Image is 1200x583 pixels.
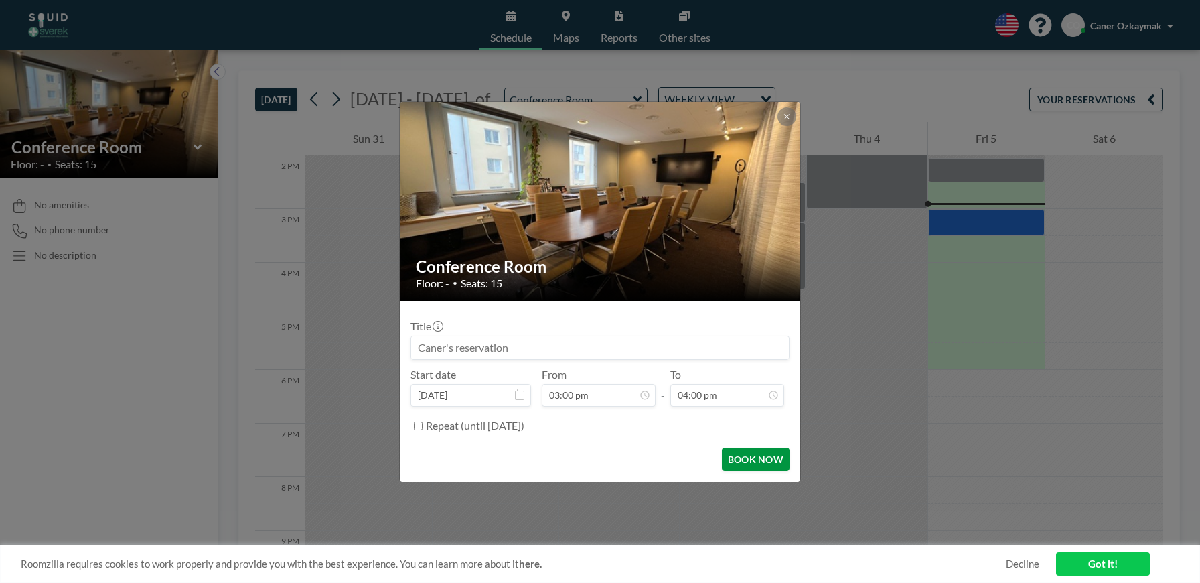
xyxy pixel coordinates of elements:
[416,257,785,277] h2: Conference Room
[661,373,665,402] span: -
[410,320,442,333] label: Title
[21,558,1006,570] span: Roomzilla requires cookies to work properly and provide you with the best experience. You can lea...
[722,448,790,471] button: BOOK NOW
[519,558,542,570] a: here.
[411,336,789,359] input: Caner's reservation
[416,277,449,290] span: Floor: -
[400,50,802,352] img: 537.JPG
[410,368,456,381] label: Start date
[1056,552,1150,576] a: Got it!
[670,368,681,381] label: To
[453,278,457,288] span: •
[461,277,502,290] span: Seats: 15
[1006,558,1039,570] a: Decline
[426,419,524,432] label: Repeat (until [DATE])
[542,368,567,381] label: From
